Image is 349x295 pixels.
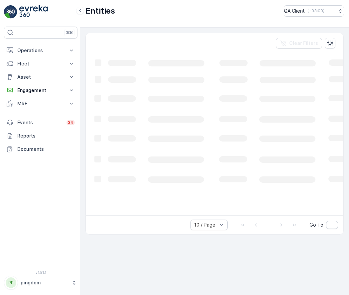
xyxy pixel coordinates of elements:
[276,38,322,49] button: Clear Filters
[4,97,77,110] button: MRF
[17,47,64,54] p: Operations
[4,270,77,274] span: v 1.51.1
[4,276,77,290] button: PPpingdom
[4,70,77,84] button: Asset
[17,119,62,126] p: Events
[17,87,64,94] p: Engagement
[307,8,324,14] p: ( +03:00 )
[4,84,77,97] button: Engagement
[4,57,77,70] button: Fleet
[4,129,77,143] a: Reports
[68,120,73,125] p: 34
[6,277,16,288] div: PP
[66,30,73,35] p: ⌘B
[17,100,64,107] p: MRF
[4,44,77,57] button: Operations
[4,5,17,19] img: logo
[4,116,77,129] a: Events34
[21,279,68,286] p: pingdom
[17,74,64,80] p: Asset
[17,60,64,67] p: Fleet
[284,8,305,14] p: QA Client
[289,40,318,47] p: Clear Filters
[19,5,48,19] img: logo_light-DOdMpM7g.png
[85,6,115,16] p: Entities
[309,222,323,228] span: Go To
[284,5,344,17] button: QA Client(+03:00)
[17,133,75,139] p: Reports
[4,143,77,156] a: Documents
[17,146,75,152] p: Documents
